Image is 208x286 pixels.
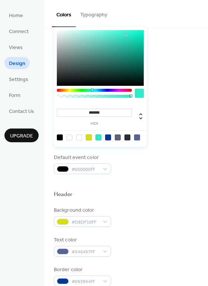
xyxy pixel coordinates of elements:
[4,25,33,37] a: Connect
[10,132,33,140] span: Upgrade
[54,154,110,162] div: Default event color
[4,73,33,85] a: Settings
[9,44,23,52] span: Views
[105,134,111,140] div: rgb(9, 56, 148)
[9,12,23,20] span: Home
[66,134,72,140] div: rgb(252, 252, 252)
[72,278,99,286] span: #093894FF
[54,266,110,274] div: Border color
[4,89,25,101] a: Form
[72,218,99,226] span: #D8DF10FF
[9,60,25,68] span: Design
[57,134,63,140] div: rgb(0, 0, 0)
[9,108,34,116] span: Contact Us
[54,207,110,214] div: Background color
[4,105,39,117] a: Contact Us
[4,9,27,21] a: Home
[95,134,101,140] div: rgb(47, 233, 200)
[4,57,30,69] a: Design
[9,28,29,36] span: Connect
[57,122,132,126] label: hex
[9,92,20,100] span: Form
[4,129,39,142] button: Upgrade
[9,76,28,84] span: Settings
[86,134,92,140] div: rgb(216, 223, 16)
[134,134,140,140] div: rgb(84, 100, 151)
[72,166,99,173] span: #000000FF
[54,236,110,244] div: Text color
[76,134,82,140] div: rgb(255, 255, 255)
[124,134,130,140] div: rgb(41, 45, 57)
[4,41,27,53] a: Views
[54,191,73,199] div: Header
[115,134,121,140] div: rgb(90, 99, 120)
[72,248,99,256] span: #546497FF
